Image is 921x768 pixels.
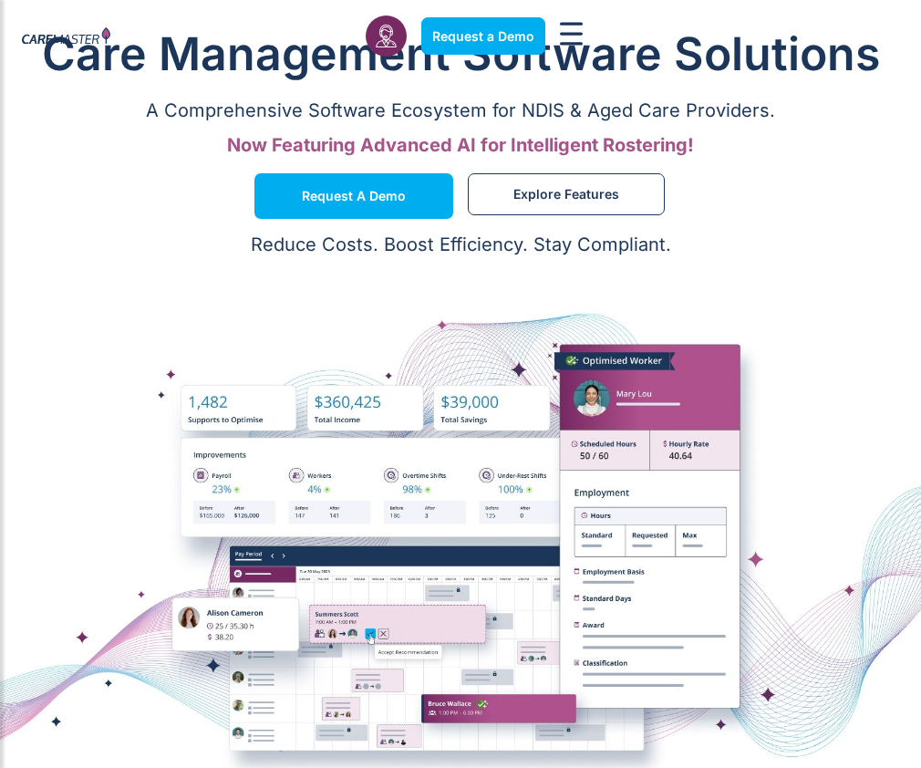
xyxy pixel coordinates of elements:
[302,192,406,201] span: Request a Demo
[227,134,694,156] span: Now Featuring Advanced AI for Intelligent Rostering!
[421,17,545,55] a: Request a Demo
[254,173,453,219] a: Request a Demo
[468,173,665,215] a: Explore Features
[11,234,910,255] p: Reduce Costs. Boost Efficiency. Stay Compliant.
[22,27,110,47] img: CareMaster Logo
[432,28,534,44] span: Request a Demo
[560,22,583,49] div: Menu Toggle
[18,99,903,121] p: A Comprehensive Software Ecosystem for NDIS & Aged Care Providers.
[513,190,619,199] span: Explore Features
